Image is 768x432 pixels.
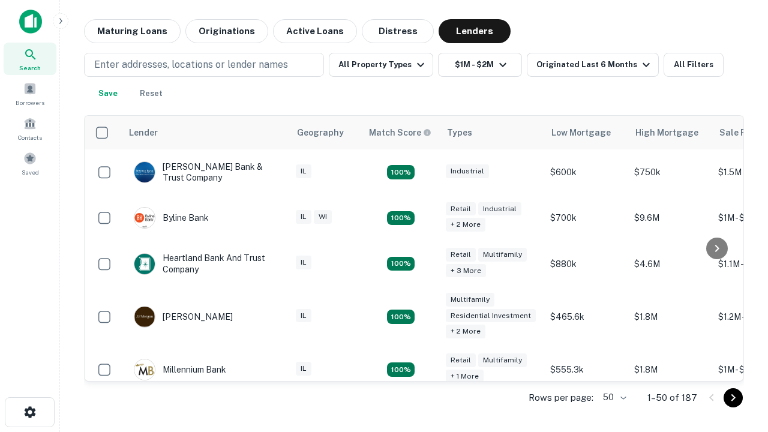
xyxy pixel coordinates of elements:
td: $600k [544,149,628,195]
button: Lenders [439,19,511,43]
button: Go to next page [724,388,743,407]
div: Residential Investment [446,309,536,323]
div: Byline Bank [134,207,209,229]
button: All Filters [664,53,724,77]
div: Retail [446,248,476,262]
a: Borrowers [4,77,56,110]
div: Originated Last 6 Months [536,58,653,72]
td: $700k [544,195,628,241]
div: 50 [598,389,628,406]
td: $1.8M [628,347,712,392]
p: 1–50 of 187 [647,391,697,405]
iframe: Chat Widget [708,298,768,355]
div: IL [296,256,311,269]
p: Enter addresses, locations or lender names [94,58,288,72]
a: Search [4,43,56,75]
button: Distress [362,19,434,43]
div: Capitalize uses an advanced AI algorithm to match your search with the best lender. The match sco... [369,126,431,139]
img: picture [134,359,155,380]
div: Lender [129,125,158,140]
p: Rows per page: [529,391,593,405]
td: $9.6M [628,195,712,241]
div: Geography [297,125,344,140]
div: WI [314,210,332,224]
th: Capitalize uses an advanced AI algorithm to match your search with the best lender. The match sco... [362,116,440,149]
div: IL [296,164,311,178]
button: Active Loans [273,19,357,43]
div: Matching Properties: 20, hasApolloMatch: undefined [387,211,415,226]
span: Saved [22,167,39,177]
div: Retail [446,202,476,216]
div: Matching Properties: 28, hasApolloMatch: undefined [387,165,415,179]
div: Multifamily [446,293,494,307]
div: Matching Properties: 16, hasApolloMatch: undefined [387,362,415,377]
th: Geography [290,116,362,149]
div: Heartland Bank And Trust Company [134,253,278,274]
div: + 1 more [446,370,484,383]
div: Matching Properties: 18, hasApolloMatch: undefined [387,257,415,271]
div: IL [296,362,311,376]
td: $750k [628,149,712,195]
div: [PERSON_NAME] Bank & Trust Company [134,161,278,183]
span: Borrowers [16,98,44,107]
td: $4.6M [628,241,712,286]
div: + 2 more [446,325,485,338]
button: Originated Last 6 Months [527,53,659,77]
div: Multifamily [478,353,527,367]
span: Search [19,63,41,73]
div: Millennium Bank [134,359,226,380]
div: + 3 more [446,264,486,278]
button: Reset [132,82,170,106]
th: Lender [122,116,290,149]
button: Save your search to get updates of matches that match your search criteria. [89,82,127,106]
img: picture [134,307,155,327]
th: High Mortgage [628,116,712,149]
button: All Property Types [329,53,433,77]
a: Saved [4,147,56,179]
th: Low Mortgage [544,116,628,149]
div: Multifamily [478,248,527,262]
button: Originations [185,19,268,43]
div: + 2 more [446,218,485,232]
img: capitalize-icon.png [19,10,42,34]
img: picture [134,208,155,228]
div: IL [296,210,311,224]
div: Industrial [446,164,489,178]
div: High Mortgage [635,125,698,140]
a: Contacts [4,112,56,145]
div: Industrial [478,202,521,216]
button: Maturing Loans [84,19,181,43]
button: $1M - $2M [438,53,522,77]
td: $880k [544,241,628,286]
div: Retail [446,353,476,367]
div: [PERSON_NAME] [134,306,233,328]
div: Low Mortgage [551,125,611,140]
h6: Match Score [369,126,429,139]
th: Types [440,116,544,149]
img: picture [134,254,155,274]
div: Types [447,125,472,140]
div: IL [296,309,311,323]
div: Matching Properties: 27, hasApolloMatch: undefined [387,310,415,324]
td: $465.6k [544,287,628,347]
td: $555.3k [544,347,628,392]
span: Contacts [18,133,42,142]
td: $1.8M [628,287,712,347]
img: picture [134,162,155,182]
button: Enter addresses, locations or lender names [84,53,324,77]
